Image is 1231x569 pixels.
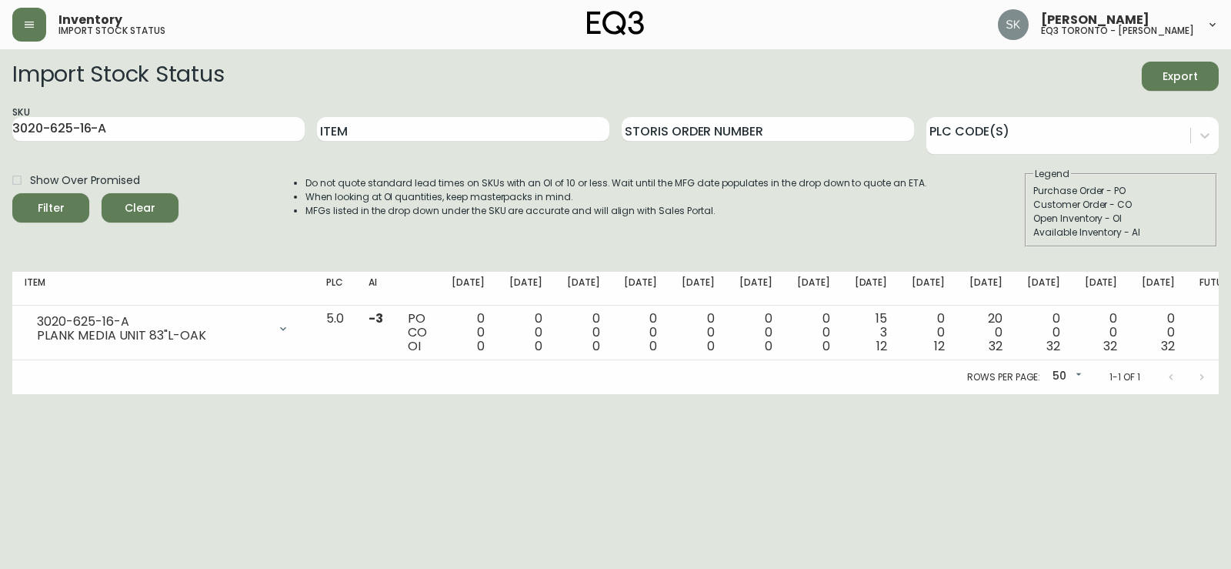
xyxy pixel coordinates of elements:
[1142,312,1175,353] div: 0 0
[842,272,900,306] th: [DATE]
[1154,67,1206,86] span: Export
[739,312,772,353] div: 0 0
[989,337,1002,355] span: 32
[876,337,887,355] span: 12
[58,14,122,26] span: Inventory
[1041,14,1149,26] span: [PERSON_NAME]
[1046,337,1060,355] span: 32
[25,312,302,346] div: 3020-625-16-APLANK MEDIA UNIT 83"L-OAK
[1129,272,1187,306] th: [DATE]
[822,337,830,355] span: 0
[314,306,356,360] td: 5.0
[669,272,727,306] th: [DATE]
[649,337,657,355] span: 0
[452,312,485,353] div: 0 0
[1109,370,1140,384] p: 1-1 of 1
[1033,198,1209,212] div: Customer Order - CO
[114,199,166,218] span: Clear
[912,312,945,353] div: 0 0
[1103,337,1117,355] span: 32
[1033,167,1071,181] legend: Legend
[37,315,268,329] div: 3020-625-16-A
[855,312,888,353] div: 15 3
[899,272,957,306] th: [DATE]
[12,62,224,91] h2: Import Stock Status
[1033,226,1209,239] div: Available Inventory - AI
[1142,62,1219,91] button: Export
[624,312,657,353] div: 0 0
[305,176,927,190] li: Do not quote standard lead times on SKUs with an OI of 10 or less. Wait until the MFG date popula...
[1085,312,1118,353] div: 0 0
[314,272,356,306] th: PLC
[305,204,927,218] li: MFGs listed in the drop down under the SKU are accurate and will align with Sales Portal.
[535,337,542,355] span: 0
[765,337,772,355] span: 0
[934,337,945,355] span: 12
[1015,272,1073,306] th: [DATE]
[969,312,1002,353] div: 20 0
[305,190,927,204] li: When looking at OI quantities, keep masterpacks in mind.
[38,199,65,218] div: Filter
[1033,212,1209,226] div: Open Inventory - OI
[592,337,600,355] span: 0
[439,272,497,306] th: [DATE]
[509,312,542,353] div: 0 0
[587,11,644,35] img: logo
[797,312,830,353] div: 0 0
[998,9,1029,40] img: 2f4b246f1aa1d14c63ff9b0999072a8a
[102,193,178,223] button: Clear
[369,310,383,327] span: -3
[37,329,268,343] div: PLANK MEDIA UNIT 83"L-OAK
[612,272,669,306] th: [DATE]
[567,312,600,353] div: 0 0
[1033,184,1209,198] div: Purchase Order - PO
[30,172,140,189] span: Show Over Promised
[408,312,427,353] div: PO CO
[555,272,612,306] th: [DATE]
[967,370,1040,384] p: Rows per page:
[497,272,555,306] th: [DATE]
[356,272,395,306] th: AI
[477,337,485,355] span: 0
[1073,272,1130,306] th: [DATE]
[408,337,421,355] span: OI
[1046,364,1085,390] div: 50
[1161,337,1175,355] span: 32
[727,272,785,306] th: [DATE]
[682,312,715,353] div: 0 0
[707,337,715,355] span: 0
[58,26,165,35] h5: import stock status
[785,272,842,306] th: [DATE]
[12,272,314,306] th: Item
[1027,312,1060,353] div: 0 0
[957,272,1015,306] th: [DATE]
[1041,26,1194,35] h5: eq3 toronto - [PERSON_NAME]
[12,193,89,223] button: Filter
